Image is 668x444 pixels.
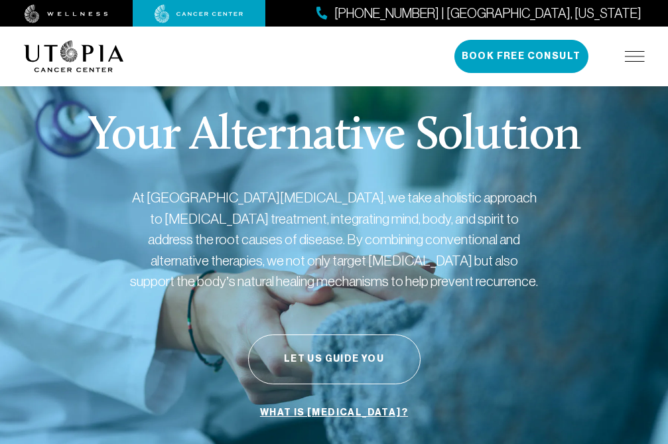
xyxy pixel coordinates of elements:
[248,334,421,384] button: Let Us Guide You
[454,40,588,73] button: Book Free Consult
[625,51,645,62] img: icon-hamburger
[155,5,243,23] img: cancer center
[88,113,580,161] p: Your Alternative Solution
[129,187,540,292] p: At [GEOGRAPHIC_DATA][MEDICAL_DATA], we take a holistic approach to [MEDICAL_DATA] treatment, inte...
[25,5,108,23] img: wellness
[334,4,641,23] span: [PHONE_NUMBER] | [GEOGRAPHIC_DATA], [US_STATE]
[316,4,641,23] a: [PHONE_NUMBER] | [GEOGRAPHIC_DATA], [US_STATE]
[24,40,124,72] img: logo
[257,400,411,425] a: What is [MEDICAL_DATA]?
